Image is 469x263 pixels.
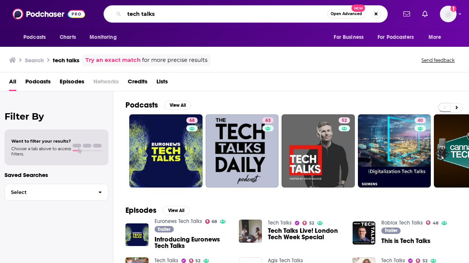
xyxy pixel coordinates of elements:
[128,75,147,91] a: Credits
[156,75,168,91] a: Lists
[84,30,126,45] button: open menu
[416,258,427,263] a: 52
[385,228,398,233] span: Trailer
[282,114,355,188] a: 52
[5,111,108,122] h2: Filter By
[155,218,202,225] a: Euronews Tech Talks
[25,57,44,64] h3: Search
[9,75,16,91] a: All
[239,220,262,243] img: Tech Talks Live! London Tech Week Special
[158,227,170,232] span: Trailer
[265,117,271,125] span: 63
[268,220,292,226] a: Tech Talks
[440,6,457,22] span: Logged in as HWrepandcomms
[93,75,119,91] span: Networks
[18,30,56,45] button: open menu
[309,221,314,225] span: 52
[415,117,426,123] a: 40
[25,75,51,91] a: Podcasts
[327,9,365,18] button: Open AdvancedNew
[400,8,413,20] a: Show notifications dropdown
[423,30,451,45] button: open menu
[125,100,191,110] a: PodcastsView All
[423,259,427,263] span: 52
[23,32,46,43] span: Podcasts
[5,184,108,201] button: Select
[11,138,71,144] span: Want to filter your results?
[12,7,85,21] img: Podchaser - Follow, Share and Rate Podcasts
[125,206,156,215] h2: Episodes
[328,30,373,45] button: open menu
[60,75,84,91] a: Episodes
[60,32,76,43] span: Charts
[419,8,431,20] a: Show notifications dropdown
[212,220,217,223] span: 68
[129,114,203,188] a: 68
[90,32,116,43] span: Monitoring
[381,220,423,226] a: Roblox Tech Talks
[189,117,195,125] span: 68
[5,190,92,195] span: Select
[85,56,141,65] a: Try an exact match
[5,171,108,178] p: Saved Searches
[334,32,364,43] span: For Business
[358,114,431,188] a: 40
[125,100,158,110] h2: Podcasts
[268,228,344,240] a: Tech Talks Live! London Tech Week Special
[440,6,457,22] img: User Profile
[429,32,441,43] span: More
[206,114,279,188] a: 63
[302,221,314,225] a: 52
[124,8,327,20] input: Search podcasts, credits, & more...
[418,117,423,125] span: 40
[142,56,207,65] span: for more precise results
[378,32,414,43] span: For Podcasters
[373,30,425,45] button: open menu
[53,57,79,64] h3: tech talks
[104,5,388,23] div: Search podcasts, credits, & more...
[450,6,457,12] svg: Add a profile image
[262,117,274,123] a: 63
[125,206,190,215] a: EpisodesView All
[195,259,200,263] span: 52
[11,146,71,157] span: Choose a tab above to access filters.
[186,117,198,123] a: 68
[155,236,230,249] a: Introducing Euronews Tech Talks
[125,223,149,246] img: Introducing Euronews Tech Talks
[440,6,457,22] button: Show profile menu
[205,219,217,224] a: 68
[342,117,347,125] span: 52
[381,238,430,244] a: This is Tech Talks
[419,57,457,63] button: Send feedback
[163,206,190,215] button: View All
[331,12,362,16] span: Open Advanced
[189,258,201,263] a: 52
[339,117,350,123] a: 52
[433,221,438,225] span: 48
[351,5,365,12] span: New
[426,220,438,225] a: 48
[353,221,376,245] img: This is Tech Talks
[164,101,191,110] button: View All
[55,30,80,45] a: Charts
